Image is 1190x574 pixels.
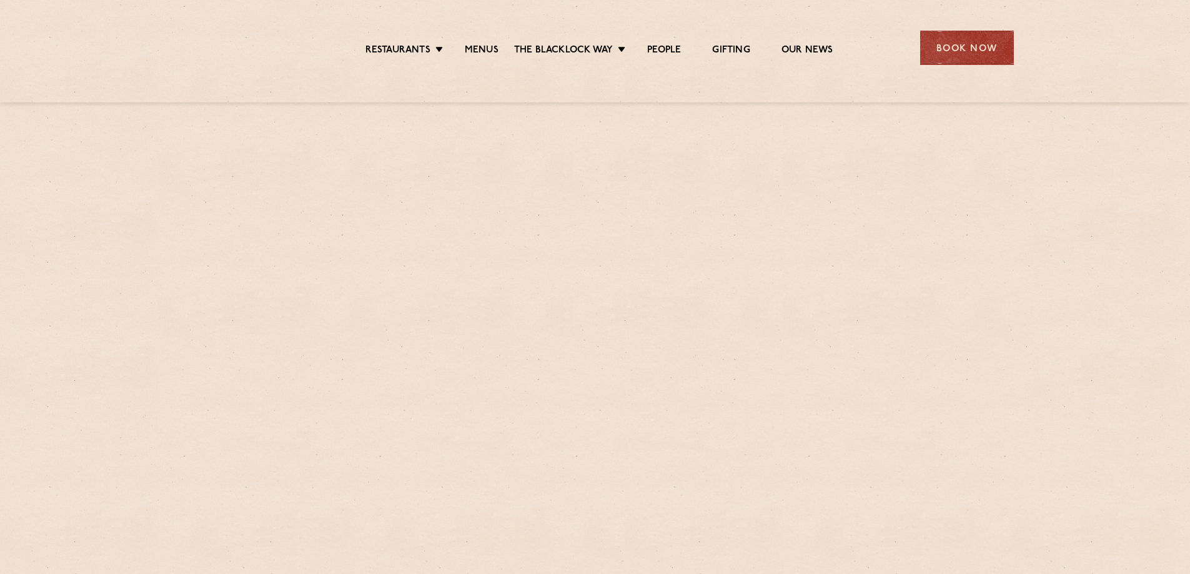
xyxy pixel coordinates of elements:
a: People [647,44,681,58]
a: Restaurants [365,44,430,58]
a: The Blacklock Way [514,44,613,58]
div: Book Now [920,31,1014,65]
img: svg%3E [177,12,285,84]
a: Menus [465,44,498,58]
a: Our News [781,44,833,58]
a: Gifting [712,44,750,58]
